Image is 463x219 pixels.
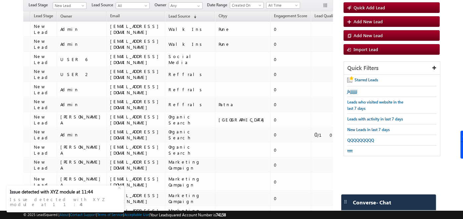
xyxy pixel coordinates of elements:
span: Created On [230,2,262,8]
span: Your Leadsquared Account Number is [150,212,226,217]
div: Reffrals [168,87,212,93]
img: carter-drag [343,199,348,204]
span: Cityy [219,13,227,18]
div: Reffrals [168,71,212,77]
span: Date Range [207,2,230,8]
div: [EMAIL_ADDRESS][DOMAIN_NAME] [110,144,162,156]
div: New Lead [34,99,54,110]
div: 0 [274,41,308,47]
span: Engagement Score [274,13,307,18]
div: Marketing Campaign [168,176,212,188]
div: [EMAIL_ADDRESS][DOMAIN_NAME] [110,176,162,188]
span: Leads with activity in last 7 days [347,116,403,121]
a: Lead Stage [31,12,56,21]
span: tttt [347,148,353,153]
div: [EMAIL_ADDRESS][DOMAIN_NAME] [110,159,162,171]
a: Show All Items [194,3,202,9]
div: Social Media [168,53,212,65]
div: Walk Ins [168,26,212,32]
div: Admin [60,102,104,108]
span: Add New Lead [354,33,383,38]
div: New Lead [34,129,54,141]
span: Lead Stage [29,2,53,8]
div: Admin [60,26,104,32]
div: + [116,183,124,191]
span: New Leads in last 7 days [347,127,390,132]
div: 0 [274,117,308,123]
span: New Lead [53,3,85,9]
div: New Lead [34,84,54,96]
div: [PERSON_NAME] A [60,176,104,188]
div: USER 6 [60,56,104,62]
div: [EMAIL_ADDRESS][DOMAIN_NAME] [110,192,162,204]
span: Starred Leads [355,77,378,82]
div: 0 [274,56,308,62]
div: [EMAIL_ADDRESS][DOMAIN_NAME] [110,84,162,96]
div: Pune [219,41,267,47]
span: All [116,3,148,9]
a: Created On [230,2,264,9]
a: Lead Source (sorted descending) [165,12,200,21]
a: Contact Support [70,212,96,217]
div: 0 [274,102,308,108]
div: Quick Filters [344,62,440,75]
div: New Lead [34,38,54,50]
span: Lead Source [168,14,190,19]
div: 0 [274,179,308,185]
span: 74158 [216,212,226,217]
span: Email [110,13,120,18]
span: Lead Quality [314,13,336,18]
a: New Lead [53,2,87,9]
div: Marketing Campaign [168,159,212,171]
div: Organic Search [168,114,212,126]
a: Cityy [215,12,231,21]
span: Lead Source [92,2,116,8]
div: Issue detected with XYZ module at 11:44 [10,189,117,195]
div: Walk Ins [168,41,212,47]
div: [EMAIL_ADDRESS][DOMAIN_NAME] [110,129,162,141]
div: [EMAIL_ADDRESS][DOMAIN_NAME] [110,53,162,65]
span: 10 [314,209,320,217]
div: Pune [219,26,267,32]
div: Patna [219,102,267,108]
input: Type to Search [169,2,203,9]
div: 0 [274,195,308,201]
a: All [116,2,150,9]
div: [PERSON_NAME] A [60,114,104,126]
span: QQQQQQQQQ [347,138,374,143]
div: Admin [60,132,104,138]
div: New Lead [34,176,54,188]
div: New Lead [34,23,54,35]
span: Lead Stage [34,13,53,18]
div: Organic Search [168,129,212,141]
a: Email [107,12,123,21]
div: New Lead [34,114,54,126]
div: Issue detected with XYZ module at 11:44 [10,195,121,209]
span: 0 [314,131,317,138]
div: 0 [274,147,308,153]
div: [PERSON_NAME] A [60,144,104,156]
div: 0 [274,132,308,138]
div: 0 [274,162,308,168]
div: [EMAIL_ADDRESS][DOMAIN_NAME] [110,38,162,50]
div: Admin [60,87,104,93]
div: 0 [274,26,308,32]
div: Reffrals [168,102,212,108]
span: Import Lead [354,46,378,52]
div: 0 [274,71,308,77]
span: jkjjjjjjj [347,89,357,94]
span: Leads who visited website in the last 7 days [347,100,403,111]
a: Acceptable Use [124,212,149,217]
span: All Time [267,2,298,8]
div: New Lead [34,144,54,156]
div: [GEOGRAPHIC_DATA] [219,117,267,123]
span: Converse - Chat [353,199,391,205]
div: [PERSON_NAME] A [60,159,104,171]
div: Organic Search [168,144,212,156]
div: [EMAIL_ADDRESS][DOMAIN_NAME] [110,114,162,126]
div: USER 2 [60,71,104,77]
div: [EMAIL_ADDRESS][DOMAIN_NAME] [110,99,162,110]
span: © 2025 LeadSquared | | | | | [23,212,226,218]
div: [EMAIL_ADDRESS][DOMAIN_NAME] [110,23,162,35]
div: /10 [314,132,340,138]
